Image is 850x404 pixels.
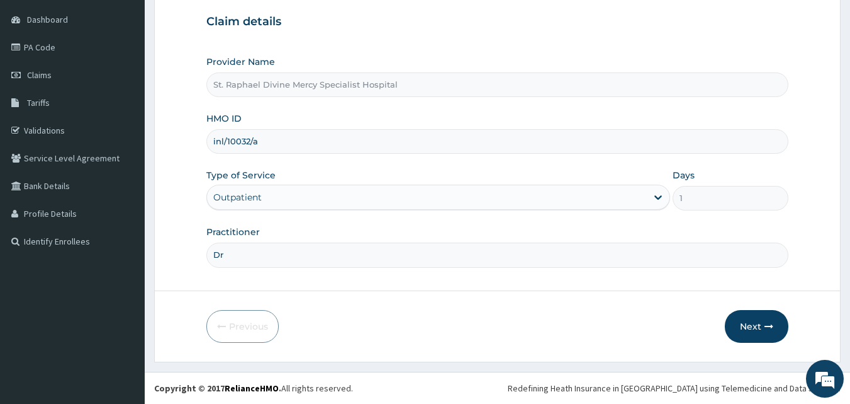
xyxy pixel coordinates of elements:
[206,15,789,29] h3: Claim details
[27,69,52,81] span: Claims
[673,169,695,182] label: Days
[725,310,788,343] button: Next
[27,14,68,25] span: Dashboard
[23,63,51,95] img: d_794563401_company_1708531726252_794563401
[225,383,279,394] a: RelianceHMO
[65,71,211,87] div: Chat with us now
[154,383,281,394] strong: Copyright © 2017 .
[206,169,276,182] label: Type of Service
[206,112,242,125] label: HMO ID
[206,226,260,238] label: Practitioner
[73,122,174,249] span: We're online!
[145,372,850,404] footer: All rights reserved.
[213,191,262,204] div: Outpatient
[6,270,240,314] textarea: Type your message and hit 'Enter'
[206,243,789,267] input: Enter Name
[27,97,50,108] span: Tariffs
[206,55,275,68] label: Provider Name
[206,6,237,37] div: Minimize live chat window
[508,382,841,395] div: Redefining Heath Insurance in [GEOGRAPHIC_DATA] using Telemedicine and Data Science!
[206,310,279,343] button: Previous
[206,129,789,154] input: Enter HMO ID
